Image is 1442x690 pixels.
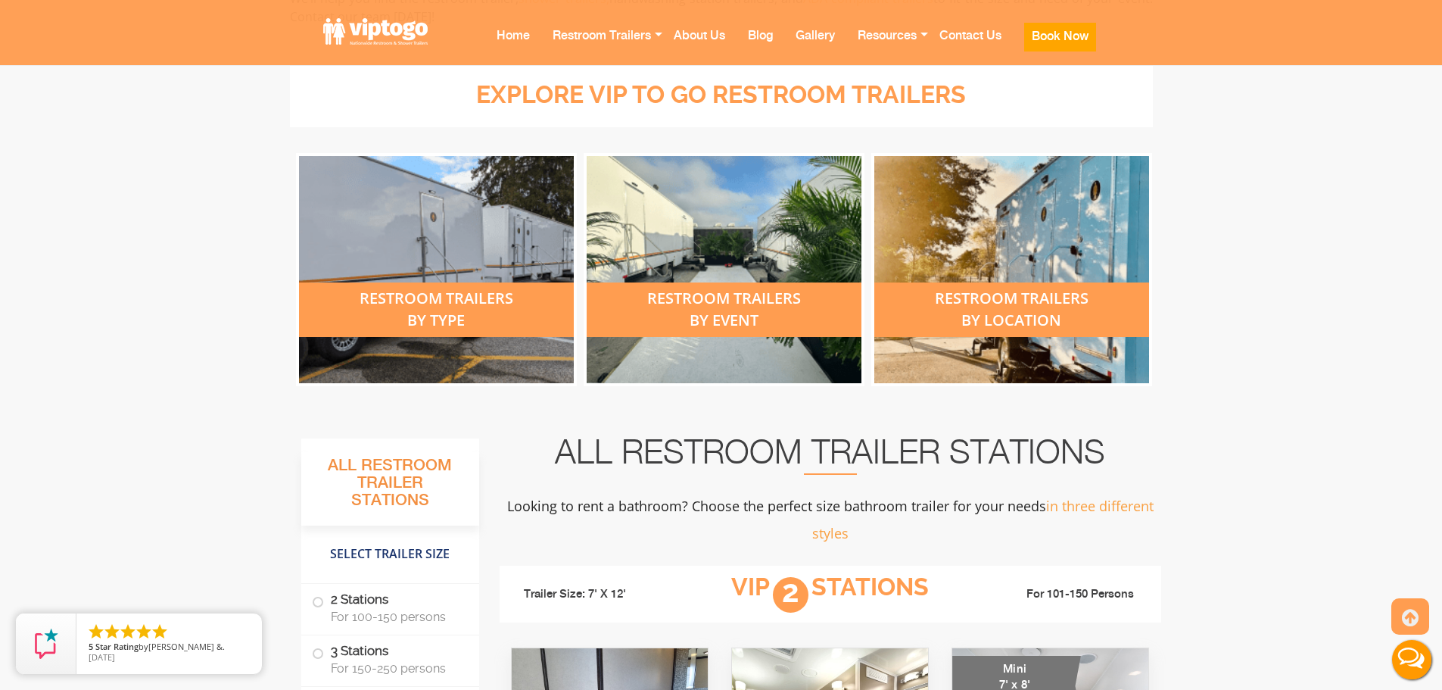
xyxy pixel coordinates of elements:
[874,283,1149,337] div: restroom trailers by location
[299,283,574,337] div: restroom trailers by type
[103,623,121,641] li: 
[500,439,1161,475] h2: All Restroom Trailer Stations
[135,623,153,641] li: 
[485,16,541,76] a: Home
[846,16,928,76] a: Resources
[1024,23,1096,52] button: Book Now
[89,641,93,652] span: 5
[331,661,461,676] span: For 150-250 persons
[737,16,784,76] a: Blog
[784,16,846,76] a: Gallery
[928,16,1013,76] a: Contact Us
[989,587,1151,603] li: For 101-150 Persons
[500,492,1161,547] p: Looking to rent a bathroom? Choose the perfect size bathroom trailer for your needs
[773,577,808,613] span: 2
[148,641,225,652] span: [PERSON_NAME] &.
[95,641,139,652] span: Star Rating
[301,452,479,526] h3: All Restroom Trailer Stations
[510,573,672,617] li: Trailer Size: 7' X 12'
[301,532,479,576] h4: Select Trailer Size
[311,82,1132,108] h3: explore vip to go restroom trailers
[31,629,61,659] img: Review Rating
[541,16,662,76] a: Restroom Trailers
[89,642,250,653] span: by
[587,283,861,337] div: restroom trailers by event
[671,574,988,616] h3: VIP Stations
[331,610,461,624] span: For 100-150 persons
[119,623,137,641] li: 
[662,16,737,76] a: About Us
[312,584,469,631] label: 2 Stations
[89,651,115,663] span: [DATE]
[312,635,469,682] label: 3 Stations
[151,623,169,641] li: 
[1013,16,1107,84] a: Book Now
[87,623,105,641] li: 
[1381,629,1442,690] button: Live Chat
